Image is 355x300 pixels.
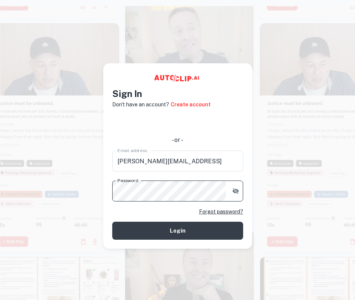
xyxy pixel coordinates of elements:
h4: Sign In [112,87,243,100]
p: Don't have an account? [112,100,169,109]
a: Create account [171,100,211,109]
label: Password [117,177,138,184]
div: - or - [112,136,243,145]
iframe: Sign in with Google Button [108,114,247,130]
label: Email address [117,147,147,154]
a: Forgot password? [199,207,243,216]
button: Login [112,222,243,240]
